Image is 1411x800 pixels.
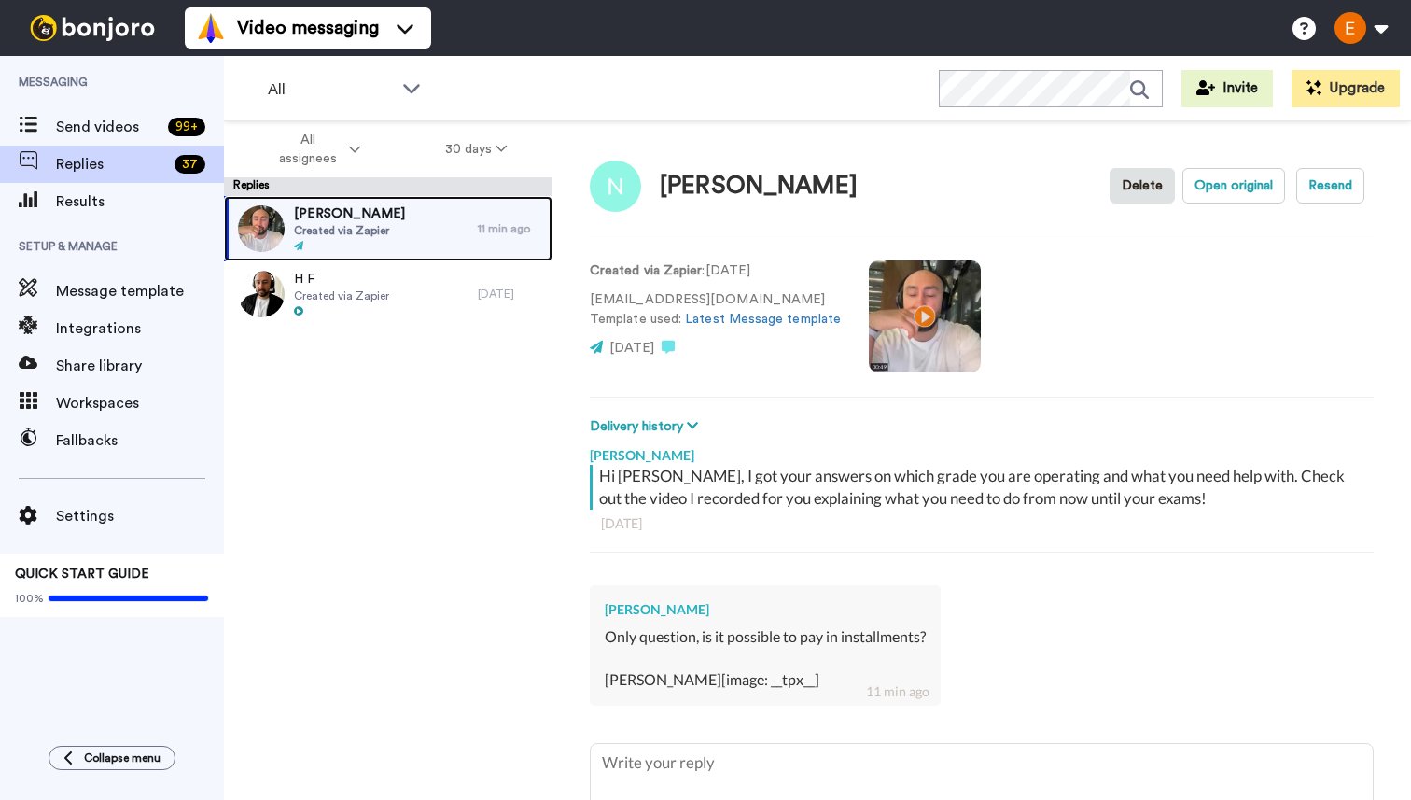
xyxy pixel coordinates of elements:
div: [PERSON_NAME] [590,437,1374,465]
span: [DATE] [609,342,654,355]
span: H F [294,270,389,288]
div: 37 [175,155,205,174]
img: a1b92bda-f7d1-4904-9639-76fd34bb053f-thumb.jpg [238,205,285,252]
img: vm-color.svg [196,13,226,43]
button: All assignees [228,123,403,175]
span: [PERSON_NAME] [294,204,405,223]
div: Replies [224,177,552,196]
span: Share library [56,355,224,377]
p: : [DATE] [590,261,841,281]
button: Collapse menu [49,746,175,770]
button: Invite [1181,70,1273,107]
span: Created via Zapier [294,288,389,303]
button: Delivery history [590,416,704,437]
span: Workspaces [56,392,224,414]
img: bj-logo-header-white.svg [22,15,162,41]
span: Created via Zapier [294,223,405,238]
strong: Created via Zapier [590,264,702,277]
span: Send videos [56,116,161,138]
span: Collapse menu [84,751,161,765]
span: Video messaging [237,15,379,41]
button: Delete [1110,168,1175,204]
span: Settings [56,505,224,527]
div: [DATE] [478,287,543,302]
p: [EMAIL_ADDRESS][DOMAIN_NAME] Template used: [590,290,841,330]
div: Hi [PERSON_NAME], I got your answers on which grade you are operating and what you need help with... [599,465,1369,510]
a: [PERSON_NAME]Created via Zapier11 min ago [224,196,552,261]
div: Only question, is it possible to pay in installments? [PERSON_NAME][image: __tpx__] [605,626,926,691]
div: 99 + [168,118,205,136]
button: Upgrade [1292,70,1400,107]
button: Open original [1182,168,1285,204]
span: Message template [56,280,224,302]
span: All [268,78,393,101]
span: All assignees [270,131,345,168]
div: [PERSON_NAME] [605,600,926,619]
img: Image of Nestor [590,161,641,212]
span: 100% [15,591,44,606]
div: [PERSON_NAME] [660,173,858,200]
span: Results [56,190,224,213]
span: Replies [56,153,167,175]
a: Latest Message template [685,313,841,326]
img: 0008d1c6-312d-421d-80f6-88cdf97c7c06-thumb.jpg [238,271,285,317]
span: Integrations [56,317,224,340]
a: H FCreated via Zapier[DATE] [224,261,552,327]
button: Resend [1296,168,1364,204]
div: 11 min ago [866,682,929,701]
span: Fallbacks [56,429,224,452]
div: [DATE] [601,514,1362,533]
div: 11 min ago [478,221,543,236]
span: QUICK START GUIDE [15,568,149,581]
button: 30 days [403,133,550,166]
